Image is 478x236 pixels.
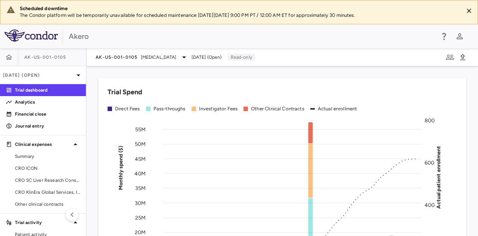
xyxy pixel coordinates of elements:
[141,54,177,61] span: [MEDICAL_DATA]
[192,54,222,61] span: [DATE] (Open)
[425,160,434,166] tspan: 600
[135,185,146,191] tspan: 35M
[135,229,146,236] tspan: 20M
[425,202,435,208] tspan: 400
[135,215,146,221] tspan: 25M
[96,54,138,60] span: AK-US-001-0105
[15,219,71,226] p: Trial activity
[435,145,442,208] tspan: Actual patient enrollment
[24,54,66,60] span: AK-US-001-0105
[134,170,146,177] tspan: 40M
[69,31,435,42] div: Akero
[108,87,142,97] h6: Trial Spend
[3,72,74,79] p: [DATE] (Open)
[199,105,238,112] div: Investigator Fees
[15,123,80,129] p: Journal entry
[251,105,304,112] div: Other Clinical Contracts
[135,156,146,162] tspan: 45M
[135,126,146,132] tspan: 55M
[135,141,146,147] tspan: 50M
[20,5,457,12] div: Scheduled downtime
[15,177,80,184] span: CRO SC Liver Research Consortium LLC
[20,12,457,19] p: The Condor platform will be temporarily unavailable for scheduled maintenance [DATE][DATE] 9:00 P...
[425,117,435,124] tspan: 800
[15,141,71,148] p: Clinical expenses
[118,145,124,190] tspan: Monthly spend ($)
[135,200,146,206] tspan: 30M
[153,105,186,112] div: Pass-throughs
[463,5,475,16] button: Close
[15,99,80,105] p: Analytics
[4,30,58,42] img: logo-full-SnFGN8VE.png
[318,105,357,112] div: Actual enrollment
[15,165,80,172] span: CRO ICON
[115,105,140,112] div: Direct Fees
[15,201,80,208] span: Other clinical contracts
[15,87,80,94] p: Trial dashboard
[228,54,255,61] p: Read-only
[15,153,80,160] span: Summary
[15,189,80,196] span: CRO KlinEra Global Services, Inc
[15,111,80,117] p: Financial close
